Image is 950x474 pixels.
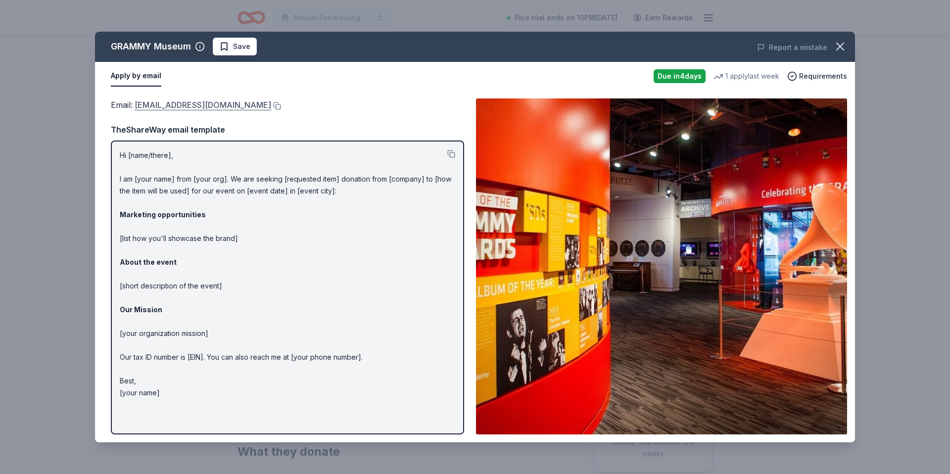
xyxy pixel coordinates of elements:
[120,305,162,314] strong: Our Mission
[120,149,455,399] p: Hi [name/there], I am [your name] from [your org]. We are seeking [requested item] donation from ...
[120,210,206,219] strong: Marketing opportunities
[787,70,847,82] button: Requirements
[111,100,271,110] span: Email :
[111,66,161,87] button: Apply by email
[476,98,847,434] img: Image for GRAMMY Museum
[233,41,250,52] span: Save
[213,38,257,55] button: Save
[111,123,464,136] div: TheShareWay email template
[713,70,779,82] div: 1 apply last week
[135,98,271,111] a: [EMAIL_ADDRESS][DOMAIN_NAME]
[111,39,191,54] div: GRAMMY Museum
[120,258,177,266] strong: About the event
[799,70,847,82] span: Requirements
[757,42,827,53] button: Report a mistake
[654,69,706,83] div: Due in 4 days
